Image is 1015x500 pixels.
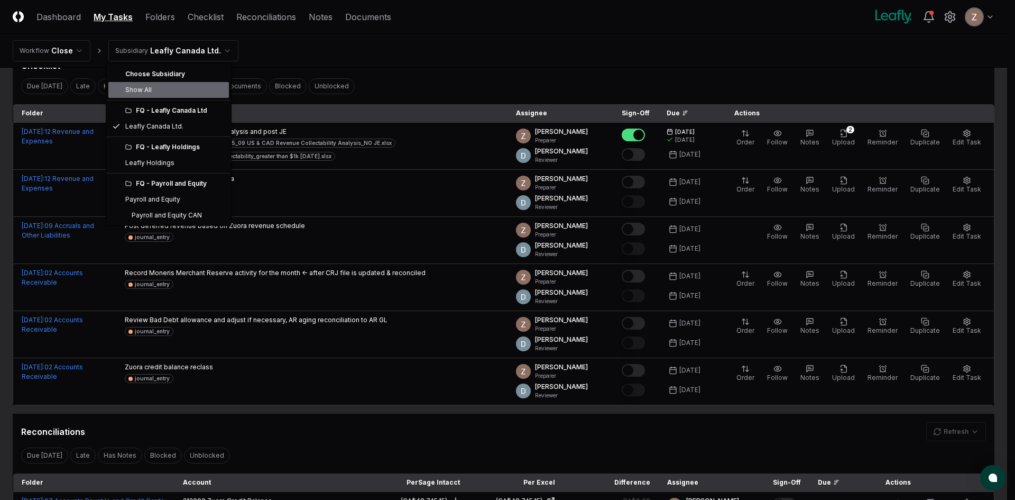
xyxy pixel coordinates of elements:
[125,211,202,220] div: Payroll and Equity CAN
[108,66,229,82] div: Choose Subsidiary
[125,106,225,115] div: FQ - Leafly Canada Ltd
[125,179,225,188] div: FQ - Payroll and Equity
[125,85,152,95] span: Show All
[125,142,225,152] div: FQ - Leafly Holdings
[125,195,180,204] div: Payroll and Equity
[125,158,174,168] div: Leafly Holdings
[125,122,183,131] div: Leafly Canada Ltd.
